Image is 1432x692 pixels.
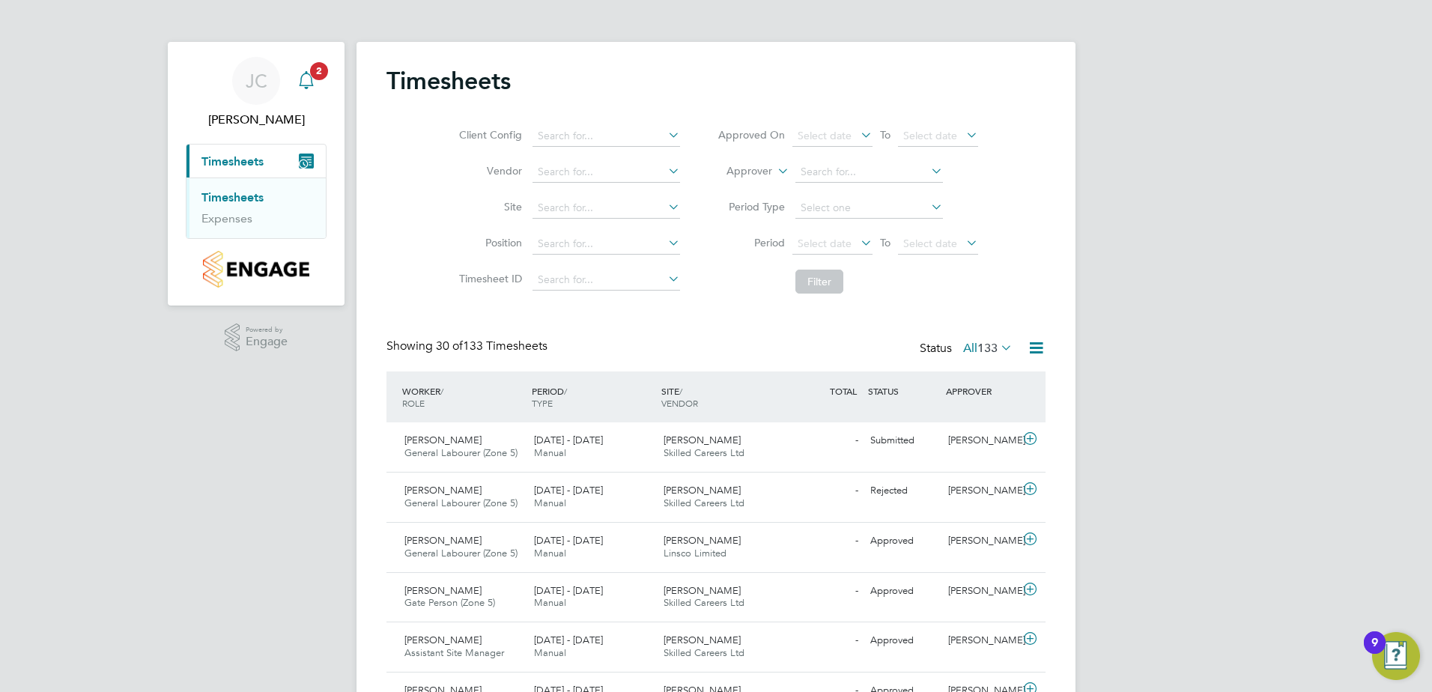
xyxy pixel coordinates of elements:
[201,211,252,225] a: Expenses
[534,446,566,459] span: Manual
[534,584,603,597] span: [DATE] - [DATE]
[532,397,553,409] span: TYPE
[404,446,518,459] span: General Labourer (Zone 5)
[455,200,522,213] label: Site
[291,57,321,105] a: 2
[534,534,603,547] span: [DATE] - [DATE]
[398,377,528,416] div: WORKER
[658,377,787,416] div: SITE
[664,484,741,497] span: [PERSON_NAME]
[786,479,864,503] div: -
[201,190,264,204] a: Timesheets
[903,129,957,142] span: Select date
[795,162,943,183] input: Search for...
[310,62,328,80] span: 2
[664,497,744,509] span: Skilled Careers Ltd
[864,529,942,553] div: Approved
[533,234,680,255] input: Search for...
[534,646,566,659] span: Manual
[534,547,566,559] span: Manual
[1372,632,1420,680] button: Open Resource Center, 9 new notifications
[404,484,482,497] span: [PERSON_NAME]
[534,497,566,509] span: Manual
[920,339,1016,359] div: Status
[404,534,482,547] span: [PERSON_NAME]
[664,584,741,597] span: [PERSON_NAME]
[533,270,680,291] input: Search for...
[786,579,864,604] div: -
[798,237,852,250] span: Select date
[864,579,942,604] div: Approved
[404,646,504,659] span: Assistant Site Manager
[533,198,680,219] input: Search for...
[942,428,1020,453] div: [PERSON_NAME]
[830,385,857,397] span: TOTAL
[246,324,288,336] span: Powered by
[717,128,785,142] label: Approved On
[864,628,942,653] div: Approved
[533,126,680,147] input: Search for...
[404,434,482,446] span: [PERSON_NAME]
[455,164,522,177] label: Vendor
[402,397,425,409] span: ROLE
[225,324,288,352] a: Powered byEngage
[664,434,741,446] span: [PERSON_NAME]
[533,162,680,183] input: Search for...
[942,579,1020,604] div: [PERSON_NAME]
[534,484,603,497] span: [DATE] - [DATE]
[404,596,495,609] span: Gate Person (Zone 5)
[664,547,726,559] span: Linsco Limited
[795,270,843,294] button: Filter
[664,646,744,659] span: Skilled Careers Ltd
[705,164,772,179] label: Approver
[436,339,463,353] span: 30 of
[186,57,327,129] a: JC[PERSON_NAME]
[942,479,1020,503] div: [PERSON_NAME]
[534,634,603,646] span: [DATE] - [DATE]
[386,66,511,96] h2: Timesheets
[404,547,518,559] span: General Labourer (Zone 5)
[168,42,345,306] nav: Main navigation
[661,397,698,409] span: VENDOR
[436,339,547,353] span: 133 Timesheets
[864,479,942,503] div: Rejected
[564,385,567,397] span: /
[717,200,785,213] label: Period Type
[186,111,327,129] span: John Cousins
[386,339,550,354] div: Showing
[786,428,864,453] div: -
[440,385,443,397] span: /
[664,446,744,459] span: Skilled Careers Ltd
[963,341,1013,356] label: All
[679,385,682,397] span: /
[455,272,522,285] label: Timesheet ID
[246,336,288,348] span: Engage
[903,237,957,250] span: Select date
[534,596,566,609] span: Manual
[795,198,943,219] input: Select one
[717,236,785,249] label: Period
[186,251,327,288] a: Go to home page
[246,71,267,91] span: JC
[201,154,264,169] span: Timesheets
[1371,643,1378,662] div: 9
[942,529,1020,553] div: [PERSON_NAME]
[534,434,603,446] span: [DATE] - [DATE]
[186,177,326,238] div: Timesheets
[455,128,522,142] label: Client Config
[864,428,942,453] div: Submitted
[455,236,522,249] label: Position
[404,634,482,646] span: [PERSON_NAME]
[798,129,852,142] span: Select date
[664,596,744,609] span: Skilled Careers Ltd
[664,634,741,646] span: [PERSON_NAME]
[528,377,658,416] div: PERIOD
[404,497,518,509] span: General Labourer (Zone 5)
[864,377,942,404] div: STATUS
[786,529,864,553] div: -
[186,145,326,177] button: Timesheets
[786,628,864,653] div: -
[664,534,741,547] span: [PERSON_NAME]
[942,628,1020,653] div: [PERSON_NAME]
[404,584,482,597] span: [PERSON_NAME]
